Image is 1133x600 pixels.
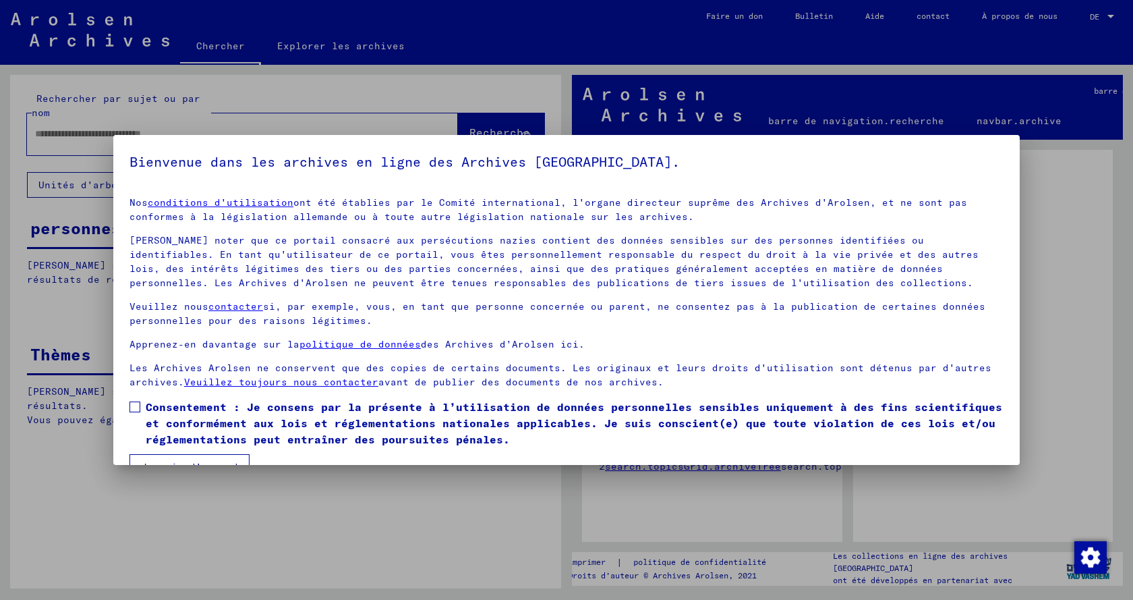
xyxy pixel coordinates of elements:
font: Veuillez nous [129,300,208,312]
font: Je suis d'accord [141,461,238,473]
font: [PERSON_NAME] noter que ce portail consacré aux persécutions nazies contient des données sensible... [129,234,979,289]
font: avant de publier des documents de nos archives. [378,376,664,388]
img: Modifier le consentement [1074,541,1107,574]
a: conditions d'utilisation [148,196,293,209]
font: Les Archives Arolsen ne conservent que des copies de certains documents. Les originaux et leurs d... [129,362,991,388]
a: Veuillez toujours nous contacter [184,376,378,388]
font: Bienvenue dans les archives en ligne des Archives [GEOGRAPHIC_DATA]. [129,153,680,170]
a: politique de données [299,338,421,350]
font: Consentement : Je consens par la présente à l’utilisation de données personnelles sensibles uniqu... [146,400,1002,446]
button: Je suis d'accord [129,454,250,480]
font: si, par exemple, vous, en tant que personne concernée ou parent, ne consentez pas à la publicatio... [129,300,985,327]
font: Nos [129,196,148,209]
div: Modifier le consentement [1074,541,1106,573]
font: Apprenez-en davantage sur la [129,338,299,350]
font: des Archives d’Arolsen ici. [421,338,585,350]
font: ont été établies par le Comité international, l'organe directeur suprême des Archives d'Arolsen, ... [129,196,967,223]
a: contacter [208,300,263,312]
